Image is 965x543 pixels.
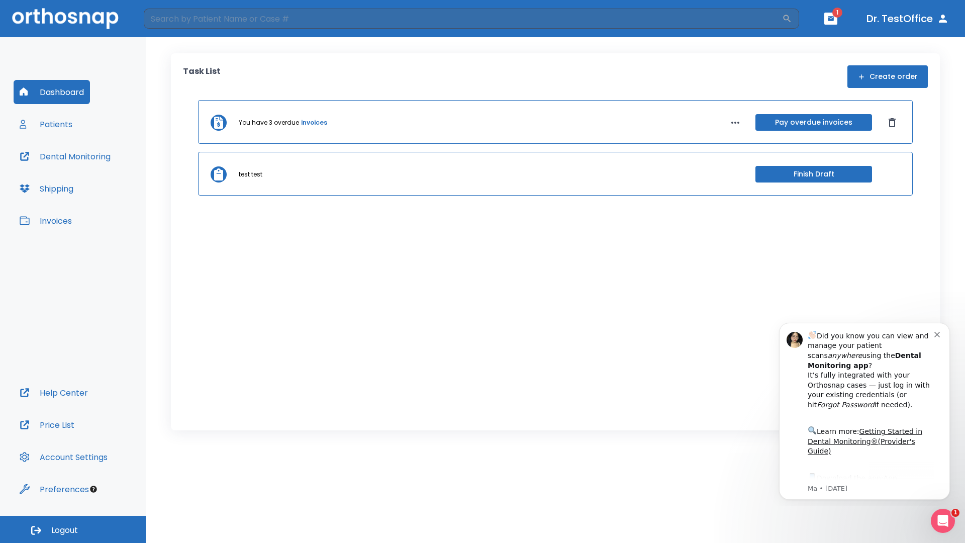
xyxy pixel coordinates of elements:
[183,65,221,88] p: Task List
[862,10,953,28] button: Dr. TestOffice
[89,485,98,494] div: Tooltip anchor
[764,314,965,506] iframe: Intercom notifications message
[301,118,327,127] a: invoices
[884,115,900,131] button: Dismiss
[14,413,80,437] button: Price List
[144,9,782,29] input: Search by Patient Name or Case #
[951,509,959,517] span: 1
[14,112,78,136] button: Patients
[14,209,78,233] button: Invoices
[239,118,299,127] p: You have 3 overdue
[847,65,928,88] button: Create order
[14,477,95,501] button: Preferences
[14,144,117,168] button: Dental Monitoring
[51,525,78,536] span: Logout
[170,16,178,24] button: Dismiss notification
[832,8,842,18] span: 1
[239,170,262,179] p: test test
[755,114,872,131] button: Pay overdue invoices
[931,509,955,533] iframe: Intercom live chat
[14,381,94,405] button: Help Center
[14,176,79,201] button: Shipping
[14,80,90,104] button: Dashboard
[44,160,133,178] a: App Store
[14,445,114,469] button: Account Settings
[44,158,170,209] div: Download the app: | ​ Let us know if you need help getting started!
[44,170,170,179] p: Message from Ma, sent 5w ago
[12,8,119,29] img: Orthosnap
[755,166,872,183] button: Finish Draft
